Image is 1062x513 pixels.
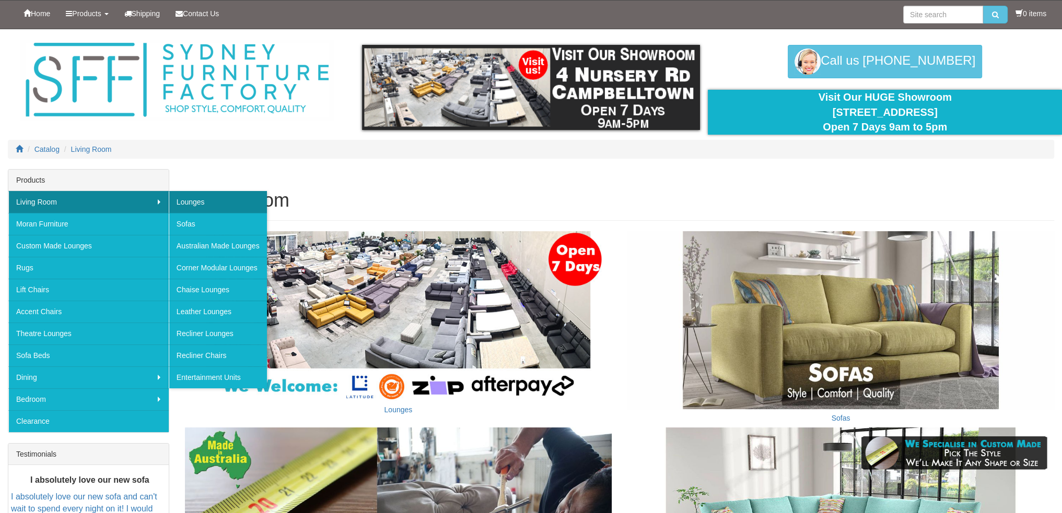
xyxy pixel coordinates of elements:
[185,231,612,401] img: Lounges
[716,90,1054,135] div: Visit Our HUGE Showroom [STREET_ADDRESS] Open 7 Days 9am to 5pm
[8,366,169,388] a: Dining
[183,9,219,18] span: Contact Us
[8,279,169,301] a: Lift Chairs
[8,323,169,344] a: Theatre Lounges
[34,145,60,153] a: Catalog
[8,344,169,366] a: Sofa Beds
[832,414,850,422] a: Sofas
[72,9,101,18] span: Products
[903,6,983,23] input: Site search
[169,366,267,388] a: Entertainment Units
[8,444,169,465] div: Testimonials
[384,405,413,414] a: Lounges
[71,145,112,153] a: Living Room
[116,1,168,27] a: Shipping
[169,257,267,279] a: Corner Modular Lounges
[362,45,701,130] img: showroom.gif
[169,323,267,344] a: Recliner Lounges
[8,235,169,257] a: Custom Made Lounges
[8,301,169,323] a: Accent Chairs
[169,279,267,301] a: Chaise Lounges
[169,213,267,235] a: Sofas
[20,40,334,121] img: Sydney Furniture Factory
[16,1,58,27] a: Home
[627,231,1054,409] img: Sofas
[8,257,169,279] a: Rugs
[169,344,267,366] a: Recliner Chairs
[169,191,267,213] a: Lounges
[185,190,1054,211] h1: Living Room
[31,9,50,18] span: Home
[169,301,267,323] a: Leather Lounges
[58,1,116,27] a: Products
[1016,8,1046,19] li: 0 items
[169,235,267,257] a: Australian Made Lounges
[30,475,149,484] b: I absolutely love our new sofa
[8,213,169,235] a: Moran Furniture
[8,191,169,213] a: Living Room
[8,170,169,191] div: Products
[8,388,169,410] a: Bedroom
[8,410,169,432] a: Clearance
[168,1,227,27] a: Contact Us
[132,9,160,18] span: Shipping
